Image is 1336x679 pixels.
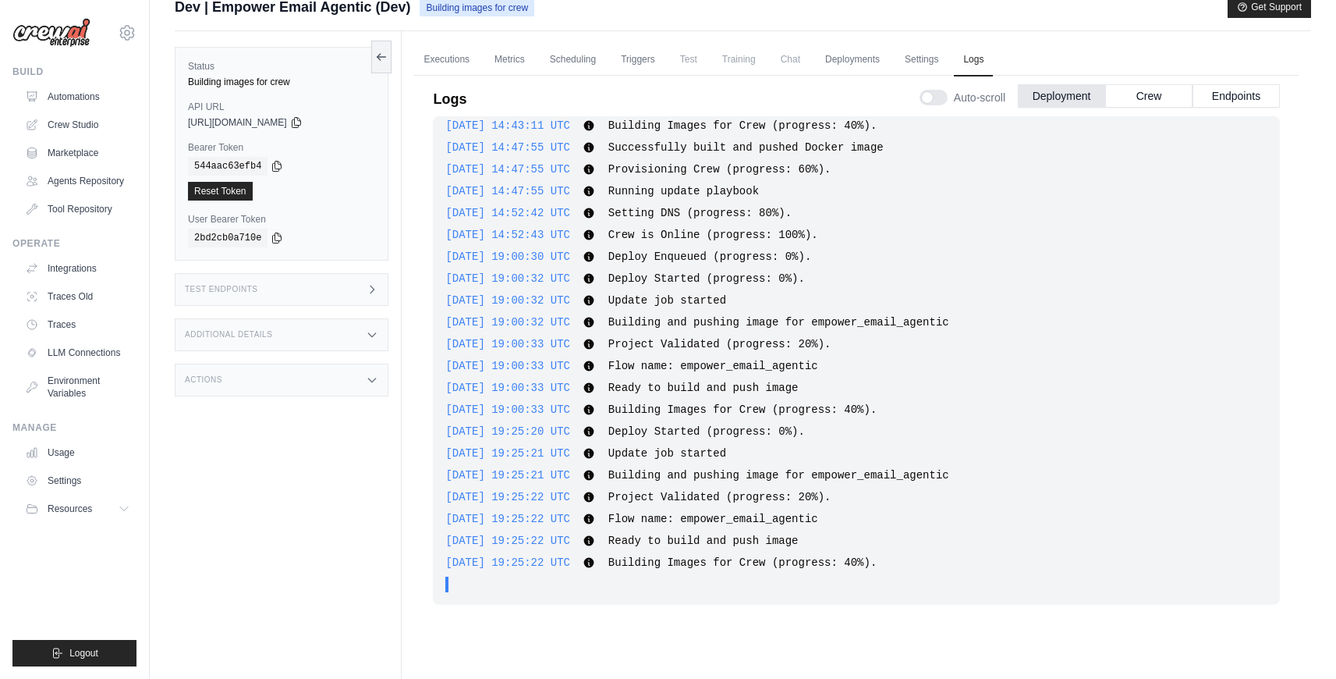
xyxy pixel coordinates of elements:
[608,207,792,219] span: Setting DNS (progress: 80%).
[611,44,664,76] a: Triggers
[485,44,534,76] a: Metrics
[445,382,570,394] span: [DATE] 19:00:33 UTC
[48,503,92,515] span: Resources
[19,440,136,465] a: Usage
[445,425,570,438] span: [DATE] 19:25:20 UTC
[445,119,570,132] span: [DATE] 14:43:11 UTC
[188,60,375,73] label: Status
[445,403,570,416] span: [DATE] 19:00:33 UTC
[445,141,570,154] span: [DATE] 14:47:55 UTC
[608,272,805,285] span: Deploy Started (progress: 0%).
[1192,84,1280,108] button: Endpoints
[188,213,375,226] label: User Bearer Token
[445,207,570,219] span: [DATE] 14:52:42 UTC
[461,577,467,592] span: .
[608,229,818,241] span: Crew is Online (progress: 100%).
[19,284,136,309] a: Traces Old
[954,44,993,76] a: Logs
[1105,84,1192,108] button: Crew
[12,640,136,667] button: Logout
[608,316,949,329] span: Building and pushing image for empower_email_agentic
[608,469,949,482] span: Building and pushing image for empower_email_agentic
[445,163,570,176] span: [DATE] 14:47:55 UTC
[445,360,570,372] span: [DATE] 19:00:33 UTC
[19,169,136,194] a: Agents Repository
[445,272,570,285] span: [DATE] 19:00:32 UTC
[608,360,818,372] span: Flow name: empower_email_agentic
[188,182,253,201] a: Reset Token
[608,447,726,460] span: Update job started
[19,312,136,337] a: Traces
[445,316,570,329] span: [DATE] 19:00:32 UTC
[671,44,707,75] span: Test
[608,513,818,525] span: Flow name: empower_email_agentic
[19,496,136,521] button: Resources
[445,556,570,569] span: [DATE] 19:25:22 UTC
[188,229,268,247] code: 2bd2cb0a710e
[445,251,570,263] span: [DATE] 19:00:30 UTC
[608,119,877,132] span: Building Images for Crew (progress: 40%).
[1258,604,1336,679] iframe: Chat Widget
[185,375,222,385] h3: Actions
[185,285,258,294] h3: Test Endpoints
[771,44,810,75] span: Chat is not available until the deployment is complete
[445,185,570,197] span: [DATE] 14:47:55 UTC
[816,44,889,76] a: Deployments
[540,44,605,76] a: Scheduling
[608,535,799,547] span: Ready to build and push image
[445,447,570,460] span: [DATE] 19:25:21 UTC
[445,491,570,503] span: [DATE] 19:25:22 UTC
[19,468,136,493] a: Settings
[19,140,136,165] a: Marketplace
[445,338,570,350] span: [DATE] 19:00:33 UTC
[445,469,570,482] span: [DATE] 19:25:21 UTC
[414,44,479,76] a: Executions
[608,251,811,263] span: Deploy Enqueued (progress: 0%).
[185,330,272,339] h3: Additional Details
[188,141,375,154] label: Bearer Token
[19,112,136,137] a: Crew Studio
[608,294,726,307] span: Update job started
[19,84,136,109] a: Automations
[445,294,570,307] span: [DATE] 19:00:32 UTC
[608,491,831,503] span: Project Validated (progress: 20%).
[608,338,831,350] span: Project Validated (progress: 20%).
[608,382,799,394] span: Ready to build and push image
[188,76,375,88] div: Building images for crew
[445,229,570,241] span: [DATE] 14:52:43 UTC
[433,88,466,110] p: Logs
[1018,84,1105,108] button: Deployment
[12,18,90,48] img: Logo
[12,421,136,434] div: Manage
[608,185,759,197] span: Running update playbook
[445,535,570,547] span: [DATE] 19:25:22 UTC
[69,647,98,659] span: Logout
[608,141,884,154] span: Successfully built and pushed Docker image
[608,556,877,569] span: Building Images for Crew (progress: 40%).
[19,368,136,406] a: Environment Variables
[608,425,805,438] span: Deploy Started (progress: 0%).
[19,340,136,365] a: LLM Connections
[12,66,136,78] div: Build
[608,163,831,176] span: Provisioning Crew (progress: 60%).
[445,513,570,525] span: [DATE] 19:25:22 UTC
[19,256,136,281] a: Integrations
[713,44,765,75] span: Training is not available until the deployment is complete
[954,90,1005,105] span: Auto-scroll
[608,403,877,416] span: Building Images for Crew (progress: 40%).
[12,237,136,250] div: Operate
[895,44,948,76] a: Settings
[19,197,136,222] a: Tool Repository
[188,101,375,113] label: API URL
[188,157,268,176] code: 544aac63efb4
[188,116,287,129] span: [URL][DOMAIN_NAME]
